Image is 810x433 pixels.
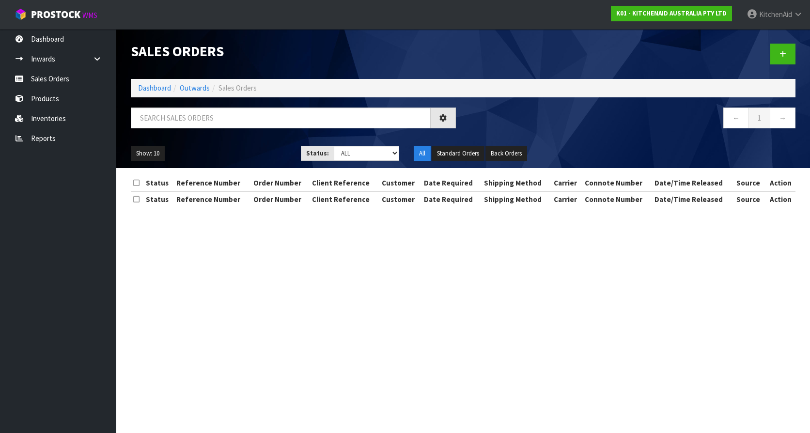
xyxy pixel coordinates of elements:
th: Client Reference [310,175,379,191]
th: Reference Number [174,191,250,207]
button: Back Orders [485,146,527,161]
strong: Status: [306,149,329,157]
a: Dashboard [138,83,171,93]
th: Source [734,175,766,191]
small: WMS [82,11,97,20]
h1: Sales Orders [131,44,456,59]
th: Customer [379,191,421,207]
th: Status [143,175,174,191]
th: Date Required [421,175,482,191]
th: Connote Number [582,175,652,191]
button: Show: 10 [131,146,165,161]
button: All [414,146,431,161]
span: KitchenAid [759,10,792,19]
th: Date/Time Released [652,175,733,191]
th: Action [766,175,795,191]
th: Carrier [551,191,583,207]
th: Customer [379,175,421,191]
a: → [770,108,795,128]
a: 1 [748,108,770,128]
th: Order Number [251,175,310,191]
span: Sales Orders [218,83,257,93]
input: Search sales orders [131,108,431,128]
th: Shipping Method [482,175,551,191]
th: Date/Time Released [652,191,733,207]
th: Status [143,191,174,207]
span: ProStock [31,8,80,21]
th: Date Required [421,191,482,207]
th: Shipping Method [482,191,551,207]
th: Client Reference [310,191,379,207]
a: ← [723,108,749,128]
th: Reference Number [174,175,250,191]
th: Action [766,191,795,207]
th: Connote Number [582,191,652,207]
img: cube-alt.png [15,8,27,20]
strong: K01 - KITCHENAID AUSTRALIA PTY LTD [616,9,727,17]
th: Order Number [251,191,310,207]
nav: Page navigation [470,108,795,131]
a: Outwards [180,83,210,93]
button: Standard Orders [432,146,484,161]
th: Carrier [551,175,583,191]
th: Source [734,191,766,207]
